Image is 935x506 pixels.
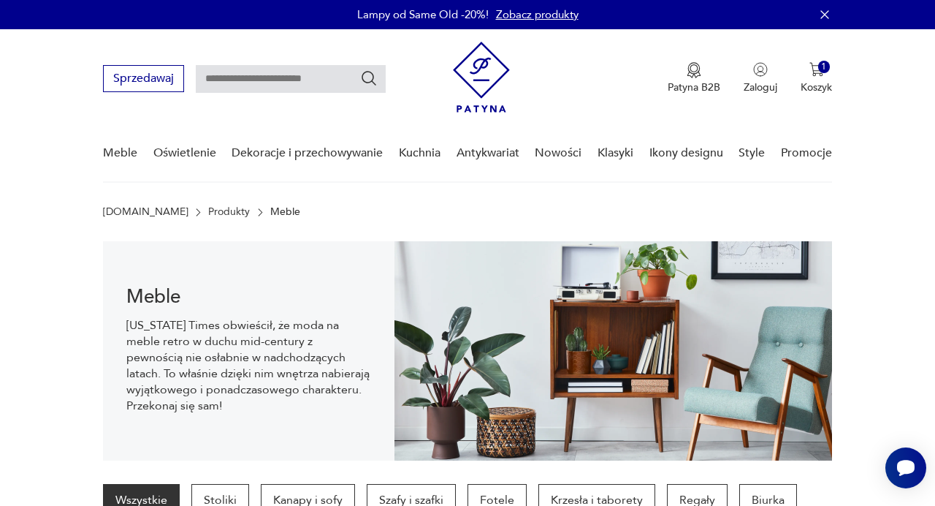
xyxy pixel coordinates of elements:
[668,62,720,94] button: Patyna B2B
[598,125,633,181] a: Klasyki
[270,206,300,218] p: Meble
[744,62,777,94] button: Zaloguj
[753,62,768,77] img: Ikonka użytkownika
[453,42,510,113] img: Patyna - sklep z meblami i dekoracjami vintage
[457,125,519,181] a: Antykwariat
[153,125,216,181] a: Oświetlenie
[739,125,765,181] a: Style
[809,62,824,77] img: Ikona koszyka
[649,125,723,181] a: Ikony designu
[818,61,831,73] div: 1
[103,206,188,218] a: [DOMAIN_NAME]
[535,125,581,181] a: Nowości
[668,80,720,94] p: Patyna B2B
[496,7,579,22] a: Zobacz produkty
[208,206,250,218] a: Produkty
[399,125,440,181] a: Kuchnia
[668,62,720,94] a: Ikona medaluPatyna B2B
[103,65,184,92] button: Sprzedawaj
[394,241,832,461] img: Meble
[687,62,701,78] img: Ikona medalu
[126,288,371,306] h1: Meble
[357,7,489,22] p: Lampy od Same Old -20%!
[103,75,184,85] a: Sprzedawaj
[801,62,832,94] button: 1Koszyk
[781,125,832,181] a: Promocje
[232,125,383,181] a: Dekoracje i przechowywanie
[744,80,777,94] p: Zaloguj
[885,448,926,488] iframe: Smartsupp widget button
[103,125,137,181] a: Meble
[126,317,371,414] p: [US_STATE] Times obwieścił, że moda na meble retro w duchu mid-century z pewnością nie osłabnie w...
[801,80,832,94] p: Koszyk
[360,69,378,87] button: Szukaj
